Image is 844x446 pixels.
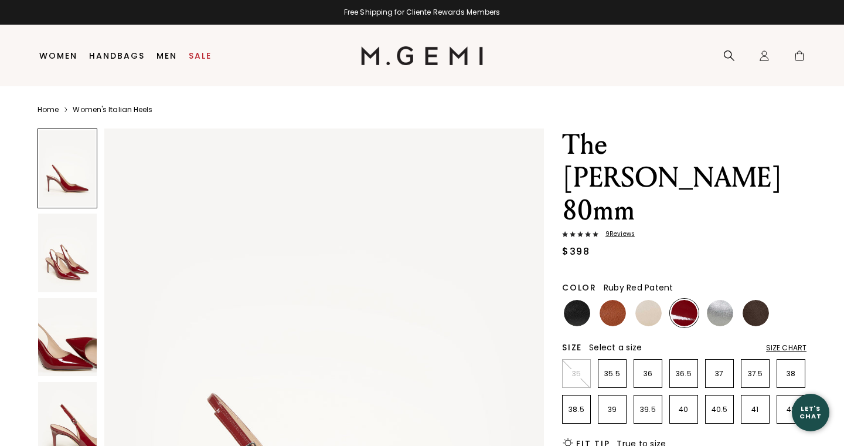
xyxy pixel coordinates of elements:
[562,283,597,292] h2: Color
[189,51,212,60] a: Sale
[670,369,697,379] p: 36.5
[562,343,582,352] h2: Size
[777,405,805,414] p: 42
[563,405,590,414] p: 38.5
[634,405,662,414] p: 39.5
[73,105,152,114] a: Women's Italian Heels
[563,369,590,379] p: 35
[589,342,642,353] span: Select a size
[38,298,97,377] img: The Valeria 80mm
[670,405,697,414] p: 40
[600,300,626,326] img: Saddle
[706,405,733,414] p: 40.5
[792,405,829,420] div: Let's Chat
[777,369,805,379] p: 38
[766,343,806,353] div: Size Chart
[634,369,662,379] p: 36
[707,300,733,326] img: Gunmetal
[604,282,673,293] span: Ruby Red Patent
[562,231,806,240] a: 9Reviews
[706,369,733,379] p: 37
[598,405,626,414] p: 39
[361,46,484,65] img: M.Gemi
[38,214,97,292] img: The Valeria 80mm
[743,300,769,326] img: Chocolate
[671,300,697,326] img: Ruby Red Patent
[156,51,177,60] a: Men
[562,129,806,227] h1: The [PERSON_NAME] 80mm
[562,245,590,259] div: $398
[598,231,635,238] span: 9 Review s
[564,300,590,326] img: Black
[38,105,59,114] a: Home
[598,369,626,379] p: 35.5
[635,300,662,326] img: Ecru
[741,405,769,414] p: 41
[741,369,769,379] p: 37.5
[39,51,77,60] a: Women
[89,51,145,60] a: Handbags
